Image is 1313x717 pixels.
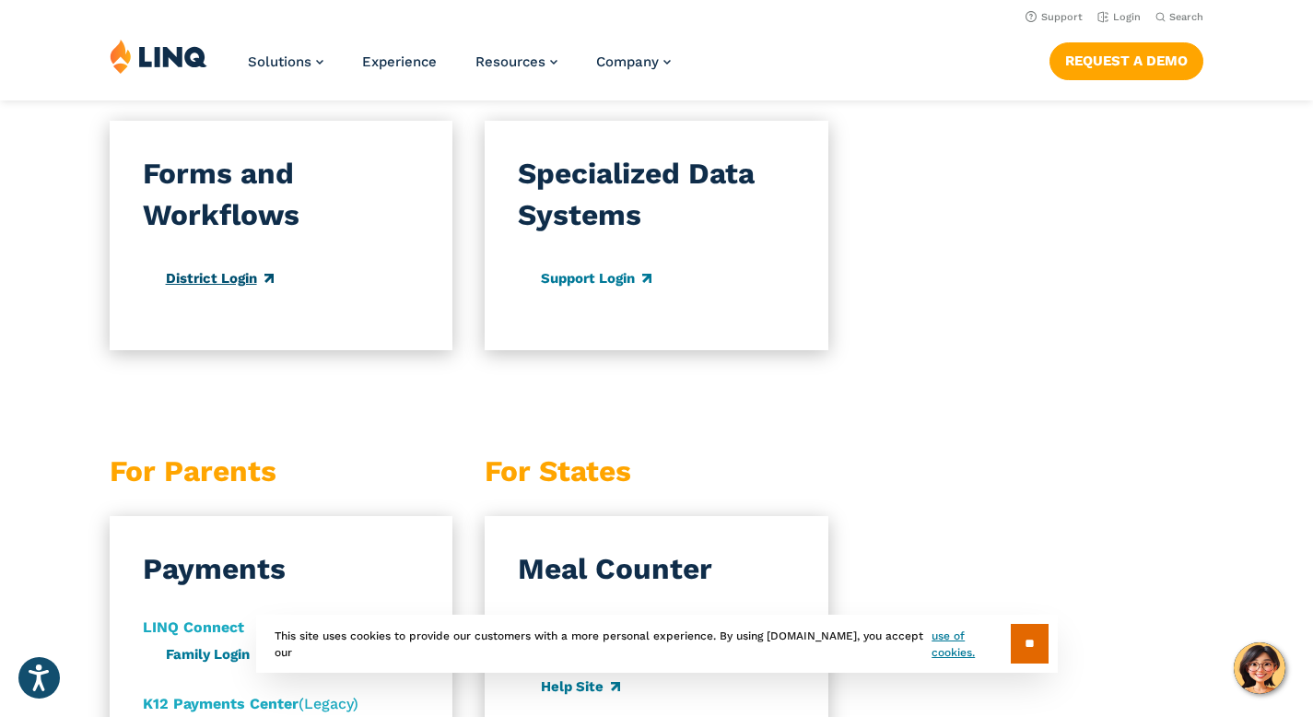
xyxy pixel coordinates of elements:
h3: Meal Counter [518,549,712,591]
button: Open Search Bar [1155,10,1203,24]
a: District Login [166,270,274,287]
a: Support [1026,11,1083,23]
h3: For States [485,452,827,493]
a: Support Login [541,270,651,287]
nav: Button Navigation [1049,39,1203,79]
a: Experience [362,53,437,70]
h3: Forms and Workflows [143,154,420,237]
h3: Specialized Data Systems [518,154,795,237]
p: (Legacy) [143,693,358,715]
h3: For Parents [110,452,452,493]
a: Login [1097,11,1141,23]
a: Resources [475,53,557,70]
div: This site uses cookies to provide our customers with a more personal experience. By using [DOMAIN... [256,615,1058,673]
button: Hello, have a question? Let’s chat. [1234,642,1285,694]
span: Solutions [248,53,311,70]
h3: Payments [143,549,286,591]
span: Resources [475,53,545,70]
a: Solutions [248,53,323,70]
img: LINQ | K‑12 Software [110,39,207,74]
strong: LINQ Connect [143,618,244,636]
strong: K12 Payments Center [143,695,299,712]
a: use of cookies. [932,628,1010,661]
nav: Primary Navigation [248,39,671,100]
span: Search [1169,11,1203,23]
a: Request a Demo [1049,42,1203,79]
a: Company [596,53,671,70]
span: Company [596,53,659,70]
